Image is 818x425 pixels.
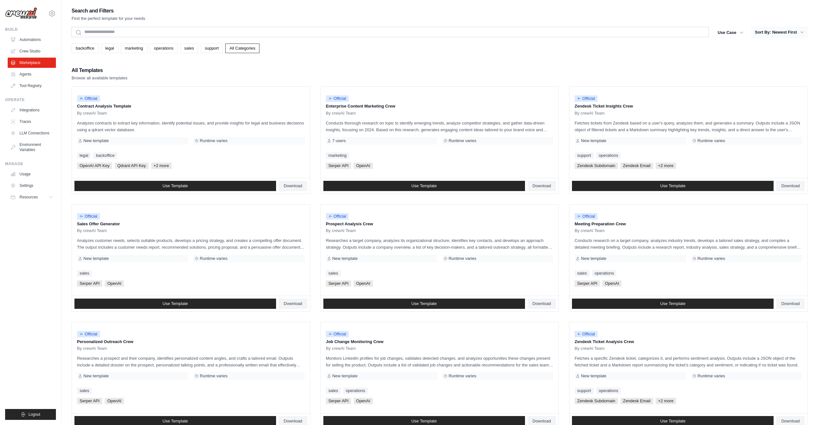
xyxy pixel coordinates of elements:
[77,355,305,368] p: Researches a prospect and their company, identifies personalized content angles, and crafts a tai...
[5,27,56,32] div: Build
[150,44,178,53] a: operations
[533,419,551,424] span: Download
[151,163,172,169] span: +2 more
[8,58,56,68] a: Marketplace
[163,183,188,188] span: Use Template
[575,346,605,351] span: By crewAI Team
[581,138,606,143] span: New template
[326,213,349,220] span: Official
[74,299,276,309] a: Use Template
[163,419,188,424] span: Use Template
[411,301,436,306] span: Use Template
[77,388,92,394] a: sales
[326,398,351,404] span: Serper API
[72,66,127,75] h2: All Templates
[8,105,56,115] a: Integrations
[602,280,621,287] span: OpenAI
[343,388,368,394] a: operations
[656,398,676,404] span: +2 more
[77,228,107,233] span: By crewAI Team
[8,169,56,179] a: Usage
[781,419,800,424] span: Download
[105,398,124,404] span: OpenAI
[77,280,102,287] span: Serper API
[714,27,747,38] button: Use Case
[74,181,276,191] a: Use Template
[575,163,618,169] span: Zendesk Subdomain
[8,128,56,138] a: LLM Connections
[326,221,554,227] p: Prospect Analysis Crew
[115,163,149,169] span: Qdrant API Key
[326,331,349,337] span: Official
[77,163,112,169] span: OpenAI API Key
[326,346,356,351] span: By crewAI Team
[354,280,373,287] span: OpenAI
[5,409,56,420] button: Logout
[19,195,38,200] span: Resources
[5,7,37,20] img: Logo
[621,398,653,404] span: Zendesk Email
[8,81,56,91] a: Tool Registry
[8,116,56,127] a: Traces
[596,388,621,394] a: operations
[83,138,109,143] span: New template
[781,301,800,306] span: Download
[332,256,358,261] span: New template
[575,111,605,116] span: By crewAI Team
[284,183,302,188] span: Download
[8,192,56,202] button: Resources
[326,270,341,277] a: sales
[77,346,107,351] span: By crewAI Team
[83,256,109,261] span: New template
[575,280,600,287] span: Serper API
[101,44,118,53] a: legal
[575,270,589,277] a: sales
[411,419,436,424] span: Use Template
[200,256,228,261] span: Runtime varies
[575,213,598,220] span: Official
[575,228,605,233] span: By crewAI Team
[572,181,774,191] a: Use Template
[200,373,228,379] span: Runtime varies
[449,256,476,261] span: Runtime varies
[575,237,802,251] p: Conducts research on a target company, analyzes industry trends, develops a tailored sales strate...
[93,152,117,159] a: backoffice
[660,419,685,424] span: Use Template
[326,355,554,368] p: Monitors LinkedIn profiles for job changes, validates detected changes, and analyzes opportunitie...
[163,301,188,306] span: Use Template
[279,181,307,191] a: Download
[8,35,56,45] a: Automations
[698,256,725,261] span: Runtime varies
[575,355,802,368] p: Fetches a specific Zendesk ticket, categorizes it, and performs sentiment analysis. Outputs inclu...
[528,299,556,309] a: Download
[581,256,606,261] span: New template
[105,280,124,287] span: OpenAI
[332,373,358,379] span: New template
[8,140,56,155] a: Environment Variables
[533,301,551,306] span: Download
[225,44,259,53] a: All Categories
[575,331,598,337] span: Official
[698,138,725,143] span: Runtime varies
[575,103,802,109] p: Zendesk Ticket Insights Crew
[751,27,808,38] button: Sort By: Newest First
[200,138,228,143] span: Runtime varies
[449,138,476,143] span: Runtime varies
[77,111,107,116] span: By crewAI Team
[575,152,593,159] a: support
[592,270,617,277] a: operations
[575,388,593,394] a: support
[660,183,685,188] span: Use Template
[279,299,307,309] a: Download
[575,221,802,227] p: Meeting Preparation Crew
[8,69,56,79] a: Agents
[77,398,102,404] span: Serper API
[284,419,302,424] span: Download
[533,183,551,188] span: Download
[326,120,554,133] p: Conducts thorough research on topic to identify emerging trends, analyze competitor strategies, a...
[326,228,356,233] span: By crewAI Team
[528,181,556,191] a: Download
[8,46,56,56] a: Crew Studio
[449,373,476,379] span: Runtime varies
[201,44,223,53] a: support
